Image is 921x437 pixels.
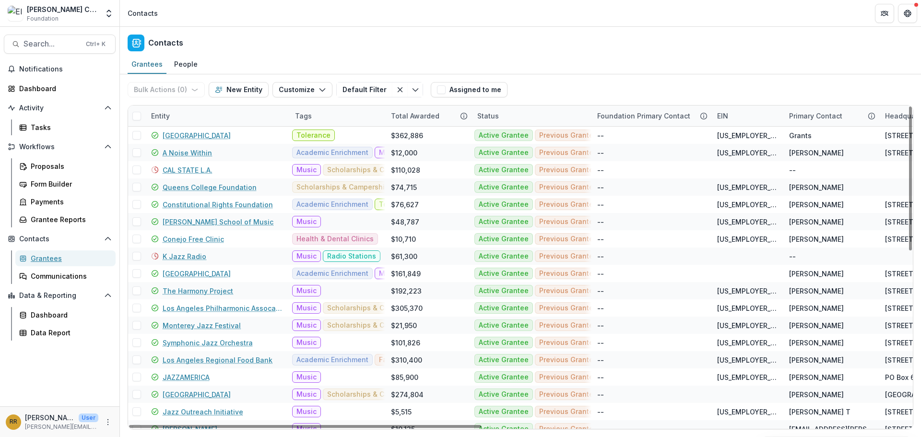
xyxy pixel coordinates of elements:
[479,373,529,381] span: Active Grantee
[327,390,424,399] span: Scholarships & Camperships
[597,390,604,400] div: --
[479,131,529,140] span: Active Grantee
[296,373,317,381] span: Music
[296,218,317,226] span: Music
[789,303,844,313] div: [PERSON_NAME]
[597,200,604,210] div: --
[789,251,796,261] div: --
[163,217,273,227] a: [PERSON_NAME] School of Music
[539,201,598,209] span: Previous Grantee
[163,165,213,175] a: CAL STATE L.A.
[31,214,108,224] div: Grantee Reports
[711,106,783,126] div: EIN
[163,269,231,279] a: [GEOGRAPHIC_DATA]
[539,390,598,399] span: Previous Grantee
[31,179,108,189] div: Form Builder
[19,104,100,112] span: Activity
[789,217,844,227] div: [PERSON_NAME]
[789,390,844,400] div: [PERSON_NAME]
[391,320,417,331] div: $21,950
[296,304,317,312] span: Music
[163,407,243,417] a: Jazz Outreach Initiative
[591,106,711,126] div: Foundation Primary Contact
[597,424,604,434] div: --
[717,372,778,382] div: [US_EMPLOYER_IDENTIFICATION_NUMBER]
[597,148,604,158] div: --
[296,270,368,278] span: Academic Enrichment
[170,55,201,74] a: People
[717,182,778,192] div: [US_EMPLOYER_IDENTIFICATION_NUMBER]
[296,235,374,243] span: Health & Dental Clinics
[479,149,529,157] span: Active Grantee
[4,288,116,303] button: Open Data & Reporting
[296,321,317,330] span: Music
[597,217,604,227] div: --
[539,373,598,381] span: Previous Grantee
[4,231,116,247] button: Open Contacts
[391,303,423,313] div: $305,370
[15,158,116,174] a: Proposals
[327,321,424,330] span: Scholarships & Camperships
[296,149,368,157] span: Academic Enrichment
[789,338,844,348] div: [PERSON_NAME]
[289,106,385,126] div: Tags
[789,269,844,279] div: [PERSON_NAME]
[27,4,98,14] div: [PERSON_NAME] Charitable Foundation
[391,286,422,296] div: $192,223
[4,100,116,116] button: Open Activity
[783,106,879,126] div: Primary Contact
[163,320,241,331] a: Monterey Jazz Festival
[31,253,108,263] div: Grantees
[539,183,598,191] span: Previous Grantee
[597,338,604,348] div: --
[170,57,201,71] div: People
[479,408,529,416] span: Active Grantee
[717,130,778,141] div: [US_EMPLOYER_IDENTIFICATION_NUMBER]
[209,82,269,97] button: New Entity
[479,201,529,209] span: Active Grantee
[145,106,289,126] div: Entity
[385,106,472,126] div: Total Awarded
[789,130,812,141] div: Grants
[391,182,417,192] div: $74,715
[128,82,205,97] button: Bulk Actions (0)
[296,408,317,416] span: Music
[717,234,778,244] div: [US_EMPLOYER_IDENTIFICATION_NUMBER]
[15,119,116,135] a: Tasks
[79,413,98,422] p: User
[539,235,598,243] span: Previous Grantee
[391,372,418,382] div: $85,900
[19,83,108,94] div: Dashboard
[597,251,604,261] div: --
[717,200,778,210] div: [US_EMPLOYER_IDENTIFICATION_NUMBER]
[789,355,844,365] div: [PERSON_NAME]
[431,82,508,97] button: Assigned to me
[163,130,231,141] a: [GEOGRAPHIC_DATA]
[539,321,598,330] span: Previous Grantee
[711,111,734,121] div: EIN
[8,6,23,21] img: Ella Fitzgerald Charitable Foundation
[124,6,162,20] nav: breadcrumb
[163,251,206,261] a: K Jazz Radio
[539,356,598,364] span: Previous Grantee
[15,194,116,210] a: Payments
[391,200,419,210] div: $76,627
[391,234,416,244] div: $10,710
[479,425,529,433] span: Active Grantee
[84,39,107,49] div: Ctrl + K
[385,111,445,121] div: Total Awarded
[391,269,421,279] div: $161,849
[591,111,696,121] div: Foundation Primary Contact
[31,161,108,171] div: Proposals
[789,372,844,382] div: [PERSON_NAME]
[4,139,116,154] button: Open Workflows
[539,270,598,278] span: Previous Grantee
[163,303,283,313] a: Los Angeles Philharmonic Assocation
[25,413,75,423] p: [PERSON_NAME]
[163,200,273,210] a: Constitutional Rights Foundation
[479,321,529,330] span: Active Grantee
[391,130,423,141] div: $362,886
